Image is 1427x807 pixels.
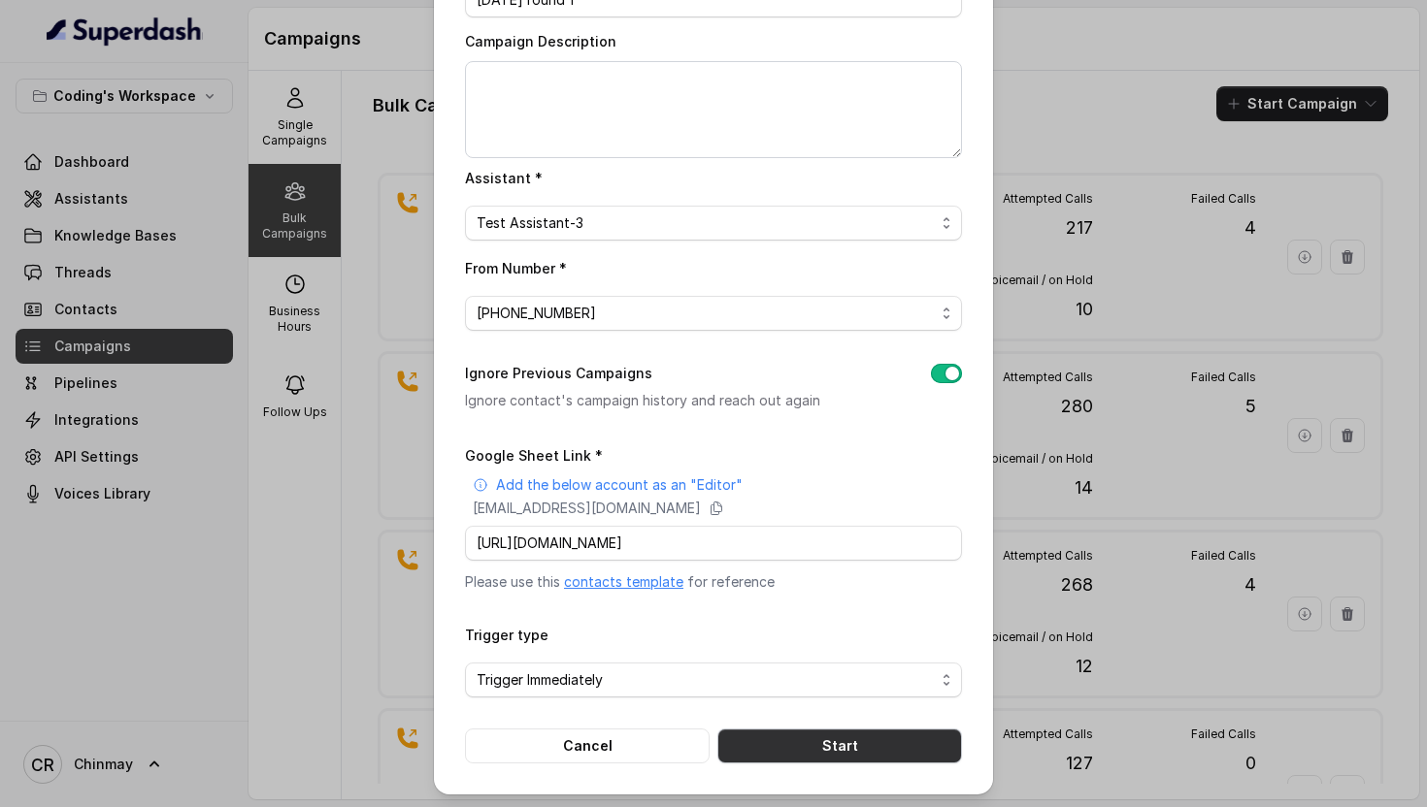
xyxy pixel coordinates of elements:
[477,211,935,235] span: Test Assistant-3
[465,362,652,385] label: Ignore Previous Campaigns
[465,662,962,697] button: Trigger Immediately
[717,728,962,763] button: Start
[465,206,962,241] button: Test Assistant-3
[477,302,935,325] span: [PHONE_NUMBER]
[465,296,962,331] button: [PHONE_NUMBER]
[477,668,935,692] span: Trigger Immediately
[465,389,900,412] p: Ignore contact's campaign history and reach out again
[465,260,567,276] label: From Number *
[465,33,616,49] label: Campaign Description
[465,572,962,592] p: Please use this for reference
[473,499,701,518] p: [EMAIL_ADDRESS][DOMAIN_NAME]
[496,475,743,495] p: Add the below account as an "Editor"
[564,573,683,590] a: contacts template
[465,170,543,186] label: Assistant *
[465,627,548,643] label: Trigger type
[465,728,710,763] button: Cancel
[465,447,603,464] label: Google Sheet Link *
